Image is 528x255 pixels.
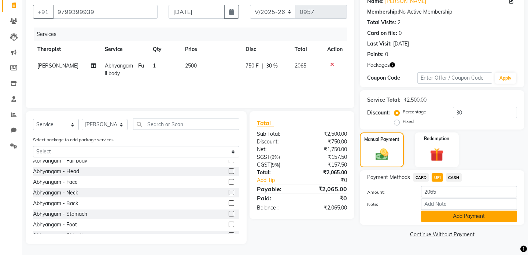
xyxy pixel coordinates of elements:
[251,185,302,193] div: Payable:
[251,130,302,138] div: Sub Total:
[302,153,352,161] div: ₹157.50
[302,130,352,138] div: ₹2,500.00
[266,62,278,70] span: 30 %
[257,154,270,160] span: SGST
[33,189,78,197] div: Abhyangam - Neck
[33,200,78,207] div: Abhyangam - Back
[185,62,197,69] span: 2500
[33,41,100,58] th: Therapist
[245,62,259,70] span: 750 F
[37,62,78,69] span: [PERSON_NAME]
[302,146,352,153] div: ₹1,750.00
[251,161,302,169] div: ( )
[302,185,352,193] div: ₹2,065.00
[367,40,392,48] div: Last Visit:
[361,231,523,238] a: Continue Without Payment
[426,146,448,163] img: _gift.svg
[262,62,263,70] span: |
[33,232,92,239] div: Abhyangam - Shirodhara
[257,119,274,127] span: Total
[372,147,392,162] img: _cash.svg
[367,96,400,104] div: Service Total:
[133,119,239,130] input: Search or Scan
[495,73,516,84] button: Apply
[251,176,310,184] a: Add Tip
[417,72,492,84] input: Enter Offer / Coupon Code
[33,136,114,143] label: Select package to add package services
[421,198,517,210] input: Add Note
[364,136,399,143] label: Manual Payment
[33,168,79,175] div: Abhyangam - Head
[432,173,443,182] span: UPI
[251,153,302,161] div: ( )
[153,62,156,69] span: 1
[251,194,302,203] div: Paid:
[362,189,415,196] label: Amount:
[403,109,426,115] label: Percentage
[34,28,352,41] div: Services
[302,138,352,146] div: ₹750.00
[251,204,302,212] div: Balance :
[251,146,302,153] div: Net:
[33,210,87,218] div: Abhyangam - Stomach
[257,161,270,168] span: CGST
[421,186,517,197] input: Amount
[290,41,323,58] th: Total
[251,138,302,146] div: Discount:
[398,19,400,26] div: 2
[272,154,278,160] span: 9%
[367,109,390,117] div: Discount:
[413,173,429,182] span: CARD
[446,173,462,182] span: CASH
[403,96,427,104] div: ₹2,500.00
[302,169,352,176] div: ₹2,065.00
[33,178,78,186] div: Abhyangam - Face
[367,19,396,26] div: Total Visits:
[272,162,279,168] span: 9%
[105,62,144,77] span: Abhyangam - Full body
[33,221,77,229] div: Abhyangam - Foot
[367,51,384,58] div: Points:
[424,135,449,142] label: Redemption
[362,201,415,208] label: Note:
[148,41,180,58] th: Qty
[367,174,410,181] span: Payment Methods
[33,5,53,19] button: +91
[367,8,517,16] div: No Active Membership
[302,204,352,212] div: ₹2,065.00
[367,74,417,82] div: Coupon Code
[367,61,390,69] span: Packages
[421,211,517,222] button: Add Payment
[251,169,302,176] div: Total:
[403,118,414,125] label: Fixed
[302,161,352,169] div: ₹157.50
[295,62,306,69] span: 2065
[53,5,158,19] input: Search by Name/Mobile/Email/Code
[399,29,402,37] div: 0
[385,51,388,58] div: 0
[367,29,397,37] div: Card on file:
[33,157,87,165] div: Abhyangam - Full body
[367,8,399,16] div: Membership:
[393,40,409,48] div: [DATE]
[181,41,241,58] th: Price
[323,41,347,58] th: Action
[302,194,352,203] div: ₹0
[100,41,148,58] th: Service
[241,41,290,58] th: Disc
[310,176,352,184] div: ₹0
